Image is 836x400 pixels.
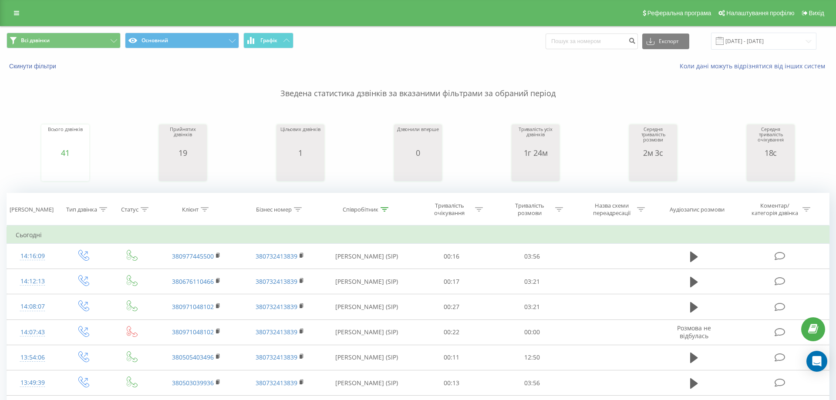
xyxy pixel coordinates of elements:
a: 380977445500 [172,252,214,260]
div: Тривалість розмови [506,202,553,217]
div: 1 [280,148,320,157]
div: Тривалість очікування [426,202,473,217]
div: 19 [161,148,205,157]
td: [PERSON_NAME] (SIP) [321,319,411,345]
td: 03:21 [492,269,572,294]
span: Вихід [809,10,824,17]
div: Дзвонили вперше [397,127,439,148]
div: 13:49:39 [16,374,50,391]
td: Сьогодні [7,226,829,244]
a: 380732413839 [256,303,297,311]
a: 380732413839 [256,277,297,286]
a: 380732413839 [256,328,297,336]
a: 380971048102 [172,303,214,311]
button: Скинути фільтри [7,62,61,70]
p: Зведена статистика дзвінків за вказаними фільтрами за обраний період [7,71,829,99]
a: 380503039936 [172,379,214,387]
div: 14:07:43 [16,324,50,341]
div: Середня тривалість розмови [631,127,675,148]
span: Налаштування профілю [726,10,794,17]
td: 00:11 [411,345,492,370]
div: Open Intercom Messenger [806,351,827,372]
td: [PERSON_NAME] (SIP) [321,370,411,396]
div: 13:54:06 [16,349,50,366]
td: 00:22 [411,319,492,345]
td: [PERSON_NAME] (SIP) [321,244,411,269]
div: 14:08:07 [16,298,50,315]
div: Цільових дзвінків [280,127,320,148]
td: [PERSON_NAME] (SIP) [321,294,411,319]
div: 0 [397,148,439,157]
td: 00:27 [411,294,492,319]
div: Аудіозапис розмови [670,206,725,213]
a: Коли дані можуть відрізнятися вiд інших систем [680,62,829,70]
td: 00:00 [492,319,572,345]
a: 380505403496 [172,353,214,361]
div: Коментар/категорія дзвінка [749,202,800,217]
div: 18с [749,148,792,157]
div: 14:12:13 [16,273,50,290]
td: 12:50 [492,345,572,370]
input: Пошук за номером [546,34,638,49]
div: 1г 24м [514,148,557,157]
td: 00:13 [411,370,492,396]
td: 00:16 [411,244,492,269]
a: 380676110466 [172,277,214,286]
td: 03:21 [492,294,572,319]
div: Тип дзвінка [66,206,97,213]
span: Всі дзвінки [21,37,50,44]
div: Бізнес номер [256,206,292,213]
a: 380732413839 [256,379,297,387]
div: Всього дзвінків [48,127,83,148]
div: Співробітник [343,206,378,213]
td: [PERSON_NAME] (SIP) [321,345,411,370]
span: Графік [260,37,277,44]
button: Експорт [642,34,689,49]
button: Основний [125,33,239,48]
div: 14:16:09 [16,248,50,265]
button: Всі дзвінки [7,33,121,48]
td: 03:56 [492,370,572,396]
span: Розмова не відбулась [677,324,711,340]
div: [PERSON_NAME] [10,206,54,213]
div: Назва схеми переадресації [588,202,635,217]
div: Тривалість усіх дзвінків [514,127,557,148]
div: Середня тривалість очікування [749,127,792,148]
a: 380732413839 [256,252,297,260]
span: Реферальна програма [647,10,711,17]
td: [PERSON_NAME] (SIP) [321,269,411,294]
div: 2м 3с [631,148,675,157]
a: 380971048102 [172,328,214,336]
a: 380732413839 [256,353,297,361]
button: Графік [243,33,293,48]
div: Статус [121,206,138,213]
div: Прийнятих дзвінків [161,127,205,148]
div: 41 [48,148,83,157]
div: Клієнт [182,206,199,213]
td: 03:56 [492,244,572,269]
td: 00:17 [411,269,492,294]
